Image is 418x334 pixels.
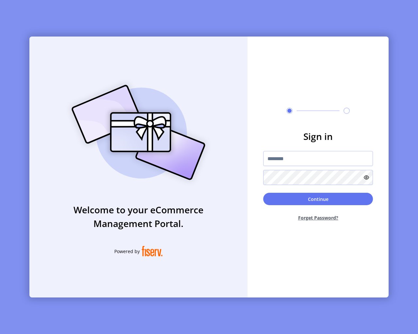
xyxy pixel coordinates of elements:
[29,203,248,230] h3: Welcome to your eCommerce Management Portal.
[62,78,215,187] img: card_Illustration.svg
[114,248,140,255] span: Powered by
[263,129,373,143] h3: Sign in
[263,193,373,205] button: Continue
[263,209,373,226] button: Forget Password?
